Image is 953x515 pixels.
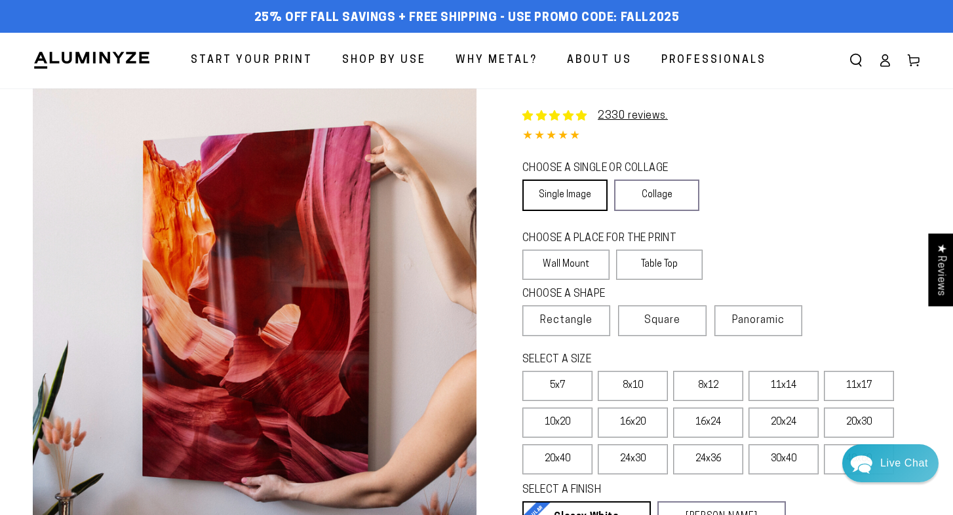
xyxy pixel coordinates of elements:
div: Chat widget toggle [842,444,939,482]
span: Start Your Print [191,51,313,70]
a: 2330 reviews. [598,111,668,121]
label: 24x30 [598,444,668,474]
img: Aluminyze [33,50,151,70]
label: 11x14 [749,371,819,401]
a: Start Your Print [181,43,322,78]
label: 11x17 [824,371,894,401]
span: Panoramic [732,315,785,326]
legend: CHOOSE A PLACE FOR THE PRINT [522,231,691,246]
summary: Search our site [842,46,870,75]
label: 8x12 [673,371,743,401]
label: 20x30 [824,408,894,438]
label: 5x7 [522,371,593,401]
a: Professionals [652,43,776,78]
legend: CHOOSE A SHAPE [522,287,693,302]
label: Table Top [616,250,703,280]
div: Click to open Judge.me floating reviews tab [928,233,953,306]
span: Rectangle [540,313,593,328]
a: Single Image [522,180,608,211]
label: 24x36 [673,444,743,474]
span: Professionals [661,51,766,70]
label: 20x40 [522,444,593,474]
label: Wall Mount [522,250,610,280]
label: 8x10 [598,371,668,401]
div: 4.85 out of 5.0 stars [522,127,920,146]
label: 10x20 [522,408,593,438]
label: 16x20 [598,408,668,438]
a: Shop By Use [332,43,436,78]
legend: CHOOSE A SINGLE OR COLLAGE [522,161,688,176]
legend: SELECT A FINISH [522,483,756,498]
label: 40x60 [824,444,894,474]
span: 25% off FALL Savings + Free Shipping - Use Promo Code: FALL2025 [254,11,680,26]
span: Square [644,313,680,328]
a: Collage [614,180,699,211]
label: 20x24 [749,408,819,438]
label: 16x24 [673,408,743,438]
label: 30x40 [749,444,819,474]
a: About Us [557,43,642,78]
div: Contact Us Directly [880,444,928,482]
span: Why Metal? [456,51,537,70]
span: Shop By Use [342,51,426,70]
span: About Us [567,51,632,70]
a: Why Metal? [446,43,547,78]
legend: SELECT A SIZE [522,353,756,368]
